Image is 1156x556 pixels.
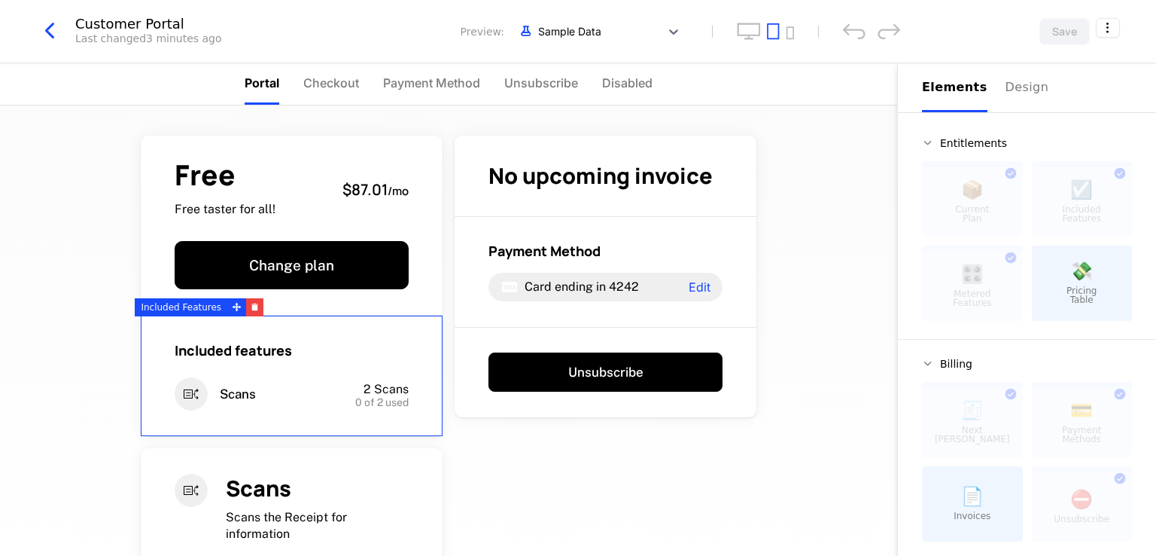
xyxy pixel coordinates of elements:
[878,23,900,39] div: redo
[388,183,409,199] sub: / mo
[175,474,208,507] i: entitlements
[226,510,347,541] span: Scans the Receipt for information
[504,74,578,92] span: Unsubscribe
[383,74,480,92] span: Payment Method
[500,278,519,296] i: visa
[135,298,227,316] div: Included Features
[461,24,504,39] span: Preview:
[609,280,639,294] span: 4242
[1066,286,1097,304] span: Pricing Table
[75,17,222,31] div: Customer Portal
[488,242,601,260] span: Payment Method
[922,63,1132,112] div: Choose Sub Page
[940,359,972,369] span: Billing
[940,138,1007,148] span: Entitlements
[1070,262,1093,280] span: 💸
[922,78,987,96] div: Elements
[175,377,208,411] i: entitlements
[737,23,761,40] button: desktop
[342,179,388,200] span: $87.01
[303,74,359,92] span: Checkout
[364,382,409,396] span: 2 Scans
[525,280,606,294] span: Card ending in
[488,160,713,191] span: No upcoming invoice
[786,26,794,40] button: mobile
[954,512,990,521] span: Invoices
[175,161,275,189] span: Free
[1096,18,1120,38] button: Select action
[226,473,291,503] span: Scans
[767,23,780,40] button: tablet
[1005,78,1054,96] div: Design
[175,241,409,289] button: Change plan
[175,341,292,359] span: Included features
[602,74,653,92] span: Disabled
[245,74,279,92] span: Portal
[1039,18,1090,45] button: Save
[689,281,710,293] span: Edit
[843,23,865,39] div: undo
[355,397,409,408] span: 0 of 2 used
[961,487,984,506] span: 📄
[75,31,222,46] div: Last changed 3 minutes ago
[220,386,256,403] span: Scans
[175,201,275,218] span: Free taster for all!
[488,353,722,392] button: Unsubscribe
